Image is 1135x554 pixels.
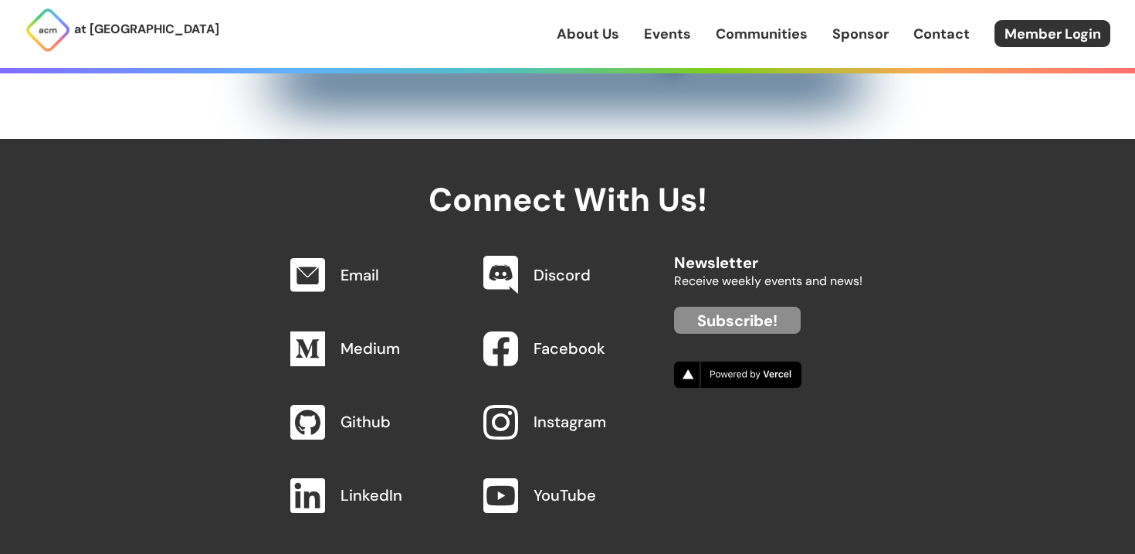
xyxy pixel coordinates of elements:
[534,338,605,359] a: Facebook
[674,307,801,334] a: Subscribe!
[340,338,400,359] a: Medium
[716,24,808,44] a: Communities
[290,331,325,366] img: Medium
[644,24,691,44] a: Events
[25,7,71,53] img: ACM Logo
[534,412,606,432] a: Instagram
[290,258,325,292] img: Email
[534,265,591,285] a: Discord
[273,139,862,218] h2: Connect With Us!
[483,478,518,513] img: YouTube
[340,412,391,432] a: Github
[483,405,518,440] img: Instagram
[557,24,619,44] a: About Us
[25,7,219,53] a: at [GEOGRAPHIC_DATA]
[290,478,325,513] img: LinkedIn
[913,24,970,44] a: Contact
[635,9,708,83] img: SPACE
[340,485,402,505] a: LinkedIn
[74,19,219,39] p: at [GEOGRAPHIC_DATA]
[674,239,862,271] h2: Newsletter
[674,362,801,388] img: Vercel
[674,271,862,291] p: Receive weekly events and news!
[340,265,379,285] a: Email
[534,485,596,505] a: YouTube
[483,256,518,294] img: Discord
[290,405,325,440] img: Github
[994,20,1110,47] a: Member Login
[832,24,889,44] a: Sponsor
[483,331,518,366] img: Facebook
